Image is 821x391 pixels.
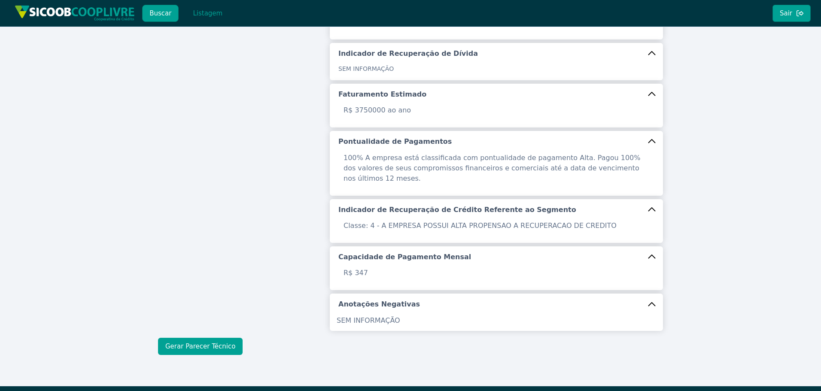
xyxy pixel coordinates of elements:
h5: Indicador de Recuperação de Dívida [338,49,478,58]
p: Classe: 4 - A EMPRESA POSSUI ALTA PROPENSAO A RECUPERACAO DE CREDITO [338,221,654,231]
img: img/sicoob_cooplivre.png [15,5,135,21]
p: 100% A empresa está classificada com pontualidade de pagamento Alta. Pagou 100% dos valores de se... [338,153,654,184]
button: Sair [772,5,811,22]
span: SEM INFORMAÇÃO [338,65,394,72]
button: Indicador de Recuperação de Dívida [330,43,663,64]
button: Anotações Negativas [330,294,663,315]
p: R$ 347 [338,268,654,278]
button: Capacidade de Pagamento Mensal [330,246,663,268]
h5: Anotações Negativas [338,300,420,309]
h5: Capacidade de Pagamento Mensal [338,252,471,262]
button: Indicador de Recuperação de Crédito Referente ao Segmento [330,199,663,221]
button: Pontualidade de Pagamentos [330,131,663,152]
h5: Pontualidade de Pagamentos [338,137,452,146]
button: Faturamento Estimado [330,84,663,105]
button: Listagem [185,5,230,22]
h5: Indicador de Recuperação de Crédito Referente ao Segmento [338,205,576,215]
p: SEM INFORMAÇÃO [337,315,656,326]
button: Buscar [142,5,179,22]
p: R$ 3750000 ao ano [338,105,654,115]
button: Gerar Parecer Técnico [158,338,243,355]
h5: Faturamento Estimado [338,90,426,99]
